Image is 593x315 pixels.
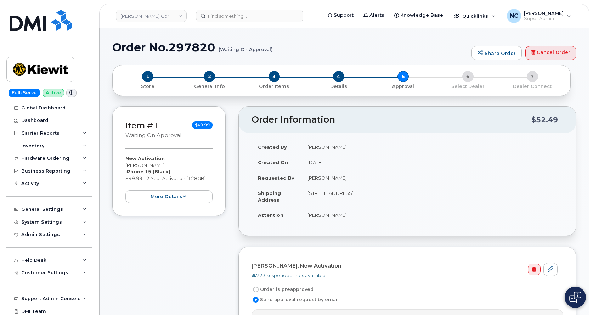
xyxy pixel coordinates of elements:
[258,190,281,203] strong: Shipping Address
[301,139,563,155] td: [PERSON_NAME]
[180,83,239,90] p: General Info
[219,41,273,52] small: (Waiting On Approval)
[118,82,177,90] a: 1 Store
[204,71,215,82] span: 2
[309,83,368,90] p: Details
[258,212,283,218] strong: Attention
[269,71,280,82] span: 3
[531,113,558,126] div: $52.49
[333,71,344,82] span: 4
[242,82,306,90] a: 3 Order Items
[306,82,371,90] a: 4 Details
[569,292,581,303] img: Open chat
[253,297,259,303] input: Send approval request by email
[252,272,558,279] div: 723 suspended lines available.
[301,185,563,207] td: [STREET_ADDRESS]
[253,287,259,292] input: Order is preapproved
[121,83,174,90] p: Store
[177,82,242,90] a: 2 General Info
[252,115,531,125] h2: Order Information
[471,46,522,60] a: Share Order
[112,41,468,54] h1: Order No.297820
[245,83,304,90] p: Order Items
[252,296,339,304] label: Send approval request by email
[258,144,287,150] strong: Created By
[301,170,563,186] td: [PERSON_NAME]
[252,263,558,269] h4: [PERSON_NAME], New Activation
[125,155,213,203] div: [PERSON_NAME] $49.99 - 2 Year Activation (128GB)
[125,190,213,203] button: more details
[192,121,213,129] span: $49.99
[252,285,314,294] label: Order is preapproved
[125,132,181,139] small: Waiting On Approval
[258,159,288,165] strong: Created On
[125,169,170,174] strong: iPhone 15 (Black)
[258,175,294,181] strong: Requested By
[301,154,563,170] td: [DATE]
[142,71,153,82] span: 1
[125,156,165,161] strong: New Activation
[301,207,563,223] td: [PERSON_NAME]
[525,46,576,60] a: Cancel Order
[125,120,159,130] a: Item #1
